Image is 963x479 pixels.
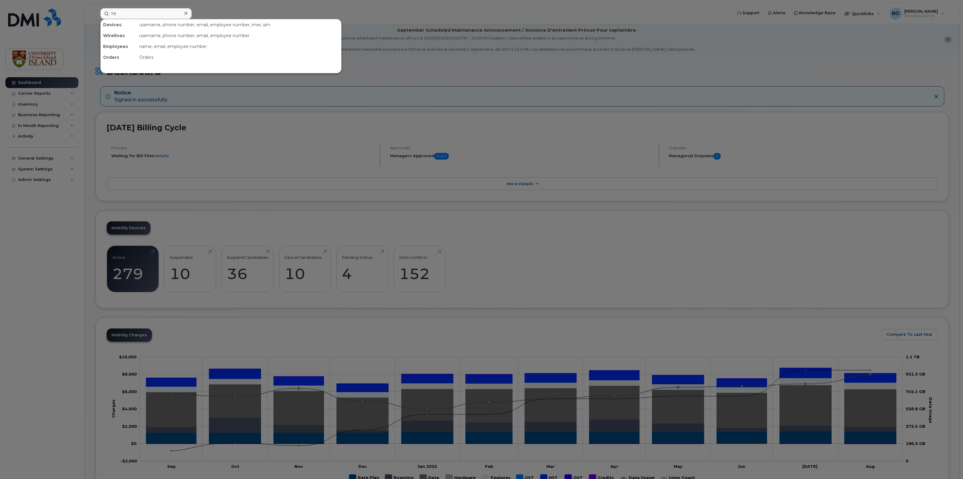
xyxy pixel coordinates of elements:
div: Wirelines [101,30,137,41]
div: Devices [101,19,137,30]
div: Orders [101,52,137,63]
div: name, email, employee number [137,41,341,52]
div: username, phone number, email, employee number [137,30,341,41]
div: username, phone number, email, employee number, imei, sim [137,19,341,30]
div: Orders [137,52,341,63]
div: Employees [101,41,137,52]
